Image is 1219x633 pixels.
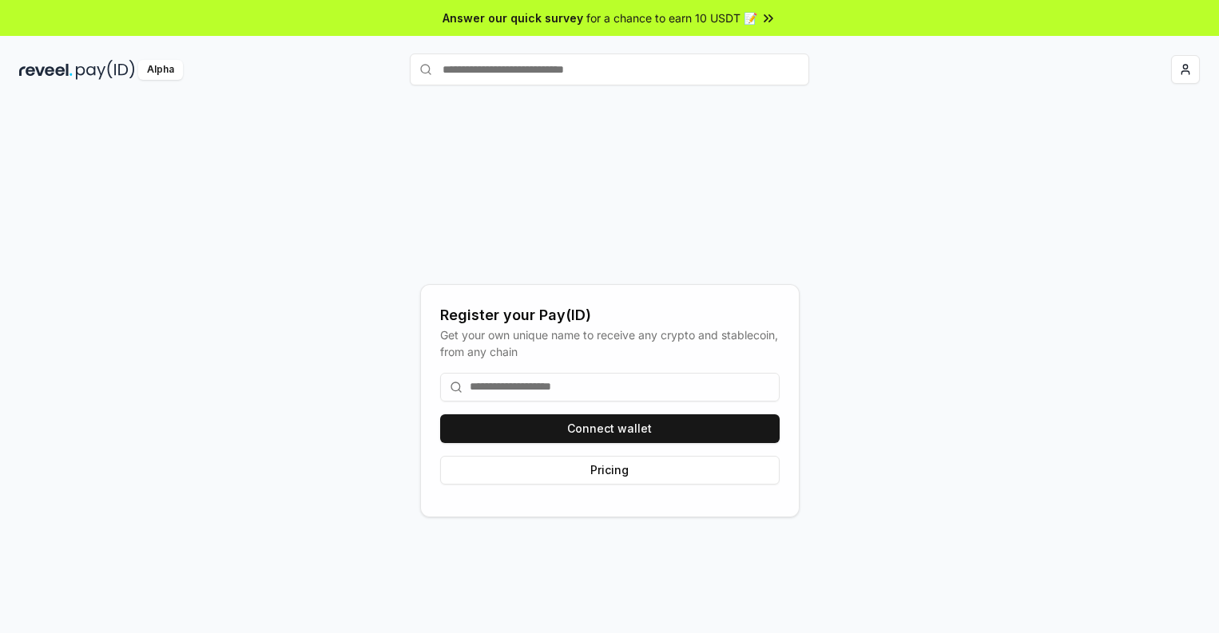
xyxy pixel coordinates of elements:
img: pay_id [76,60,135,80]
button: Connect wallet [440,414,780,443]
span: for a chance to earn 10 USDT 📝 [586,10,757,26]
div: Register your Pay(ID) [440,304,780,326]
span: Answer our quick survey [443,10,583,26]
img: reveel_dark [19,60,73,80]
div: Get your own unique name to receive any crypto and stablecoin, from any chain [440,326,780,360]
button: Pricing [440,456,780,485]
div: Alpha [138,60,183,80]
